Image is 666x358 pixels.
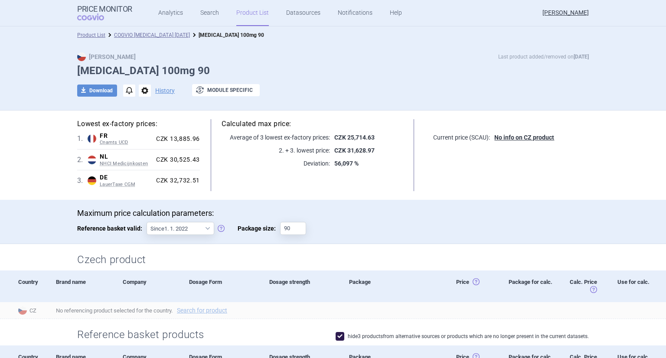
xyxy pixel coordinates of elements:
strong: CZK 31,628.97 [334,147,375,154]
span: FR [100,132,153,140]
span: NHCI Medicijnkosten [100,161,153,167]
div: Country [16,270,49,302]
strong: [DATE] [574,54,589,60]
div: Dosage Form [183,270,262,302]
span: 2 . [77,155,88,165]
a: Search for product [177,307,227,313]
a: COGVIO [MEDICAL_DATA] [DATE] [114,32,190,38]
a: Price MonitorCOGVIO [77,5,132,21]
span: Cnamts UCD [100,140,153,146]
div: Calc. Price [555,270,608,302]
strong: [PERSON_NAME] [77,53,136,60]
label: hide 3 products from alternative sources or products which are no longer present in the current d... [336,332,589,341]
button: Module specific [192,84,260,96]
div: CZK 30,525.43 [153,156,200,164]
div: Price [422,270,502,302]
p: 2. + 3. lowest price: [222,146,330,155]
p: Current price (SCAU): [425,133,490,142]
a: Product List [77,32,105,38]
p: Last product added/removed on [498,52,589,61]
img: CZ [77,52,86,61]
p: Maximum price calculation parameters: [77,208,589,218]
div: Package [343,270,422,302]
li: Product List [77,31,105,39]
span: Reference basket valid: [77,222,147,235]
img: Germany [88,176,96,185]
div: Package for calc. [502,270,555,302]
h5: Calculated max price: [222,119,403,129]
button: Download [77,85,117,97]
div: Brand name [49,270,116,302]
img: Netherlands [88,156,96,164]
button: History [155,88,175,94]
div: CZK 13,885.96 [153,135,200,143]
h1: [MEDICAL_DATA] 100mg 90 [77,65,589,77]
span: CZ [16,304,49,316]
li: COGVIO Pifeltro 02.07.2025 [105,31,190,39]
select: Reference basket valid: [147,222,214,235]
div: Dosage strength [263,270,343,302]
h2: Czech product [77,253,589,267]
input: Package size: [280,222,306,235]
strong: [MEDICAL_DATA] 100mg 90 [199,32,264,38]
span: 3 . [77,176,88,186]
p: Average of 3 lowest ex-factory prices: [222,133,330,142]
strong: No info on CZ product [494,134,554,141]
span: COGVIO [77,13,116,20]
img: Czech Republic [18,306,27,315]
strong: CZK 25,714.63 [334,134,375,141]
span: No referencing product selected for the country. [56,305,666,316]
span: Package size: [238,222,280,235]
p: Deviation: [222,159,330,168]
div: Use for calc. [608,270,654,302]
span: 1 . [77,133,88,144]
span: NL [100,153,153,161]
h5: Lowest ex-factory prices: [77,119,200,129]
div: Company [116,270,183,302]
li: Pifeltro 100mg 90 [190,31,264,39]
strong: 56,097 % [334,160,359,167]
strong: Price Monitor [77,5,132,13]
span: LauerTaxe CGM [100,182,153,188]
img: France [88,134,96,143]
span: DE [100,174,153,182]
div: CZK 32,732.51 [153,177,200,185]
h2: Reference basket products [77,328,211,342]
